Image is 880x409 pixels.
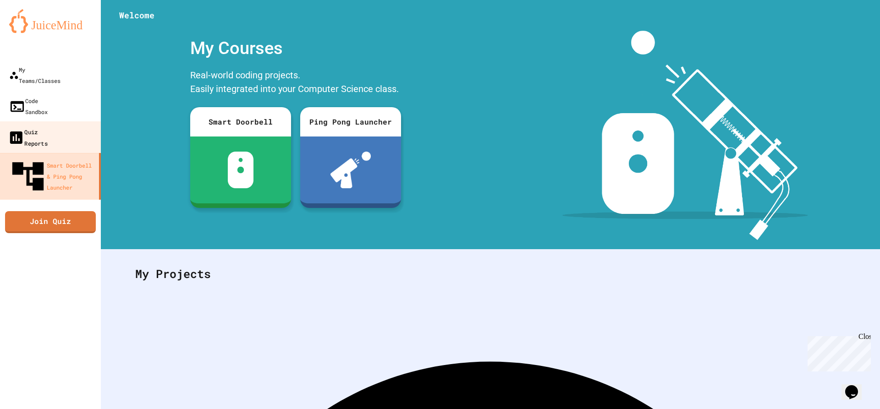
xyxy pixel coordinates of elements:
div: My Courses [186,31,406,66]
div: Smart Doorbell & Ping Pong Launcher [9,158,95,195]
img: banner-image-my-projects.png [562,31,808,240]
img: sdb-white.svg [228,152,254,188]
div: Smart Doorbell [190,107,291,136]
div: Ping Pong Launcher [300,107,401,136]
iframe: chat widget [841,372,871,400]
div: Real-world coding projects. Easily integrated into your Computer Science class. [186,66,406,100]
img: ppl-with-ball.png [330,152,371,188]
div: Code Sandbox [9,95,48,117]
div: My Teams/Classes [9,64,60,86]
div: Quiz Reports [8,126,48,148]
iframe: chat widget [804,333,871,371]
a: Join Quiz [5,211,96,233]
div: Chat with us now!Close [4,4,63,58]
img: logo-orange.svg [9,9,92,33]
div: My Projects [126,256,855,292]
